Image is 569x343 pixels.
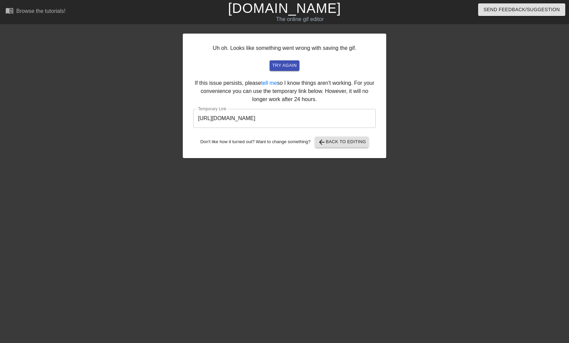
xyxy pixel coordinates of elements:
a: [DOMAIN_NAME] [228,1,341,16]
div: The online gif editor [193,15,407,23]
span: Send Feedback/Suggestion [484,5,560,14]
div: Uh oh. Looks like something went wrong with saving the gif. If this issue persists, please so I k... [183,34,386,158]
input: bare [193,109,376,128]
button: Back to Editing [315,137,369,148]
button: Send Feedback/Suggestion [478,3,565,16]
span: menu_book [5,6,14,15]
div: Browse the tutorials! [16,8,65,14]
a: Browse the tutorials! [5,6,65,17]
span: try again [272,62,297,70]
button: try again [270,60,299,71]
div: Don't like how it turned out? Want to change something? [193,137,376,148]
a: tell me [261,80,277,86]
span: arrow_back [318,138,326,146]
span: Back to Editing [318,138,366,146]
